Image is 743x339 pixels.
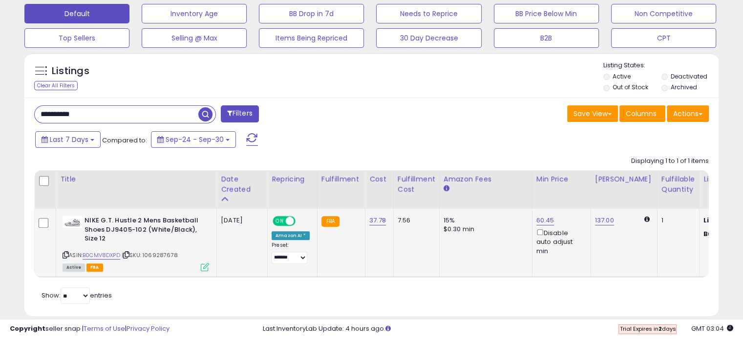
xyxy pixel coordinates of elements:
button: Save View [567,105,618,122]
label: Deactivated [670,72,707,80]
a: 60.45 [536,216,554,225]
a: B0CMV8DXPD [83,251,120,259]
div: $0.30 min [444,225,525,234]
label: Active [613,72,631,80]
label: Out of Stock [613,83,648,91]
img: 31yVdYgxUQL._SL40_.jpg [63,216,82,228]
small: FBA [321,216,340,227]
span: ON [274,217,286,225]
button: Inventory Age [142,4,247,23]
a: 37.78 [369,216,386,225]
button: Non Competitive [611,4,716,23]
div: Cost [369,174,389,184]
h5: Listings [52,64,89,78]
button: 30 Day Decrease [376,28,481,48]
small: Amazon Fees. [444,184,449,193]
button: Items Being Repriced [259,28,364,48]
button: Last 7 Days [35,131,101,148]
a: Privacy Policy [127,324,170,333]
div: 1 [661,216,692,225]
a: 137.00 [595,216,614,225]
button: Default [24,4,129,23]
span: 2025-10-8 03:04 GMT [691,324,733,333]
span: All listings currently available for purchase on Amazon [63,263,85,272]
div: Title [60,174,212,184]
div: seller snap | | [10,324,170,334]
button: Filters [221,105,259,122]
div: 7.56 [398,216,432,225]
div: Last InventoryLab Update: 4 hours ago. [263,324,733,334]
div: Displaying 1 to 1 of 1 items [631,157,709,166]
div: Repricing [272,174,313,184]
button: Sep-24 - Sep-30 [151,131,236,148]
span: Show: entries [42,291,112,300]
div: Clear All Filters [34,81,78,90]
button: B2B [494,28,599,48]
label: Archived [670,83,697,91]
button: Selling @ Max [142,28,247,48]
div: Disable auto adjust min [536,227,583,256]
div: Preset: [272,242,310,264]
div: 15% [444,216,525,225]
a: Terms of Use [84,324,125,333]
div: Amazon Fees [444,174,528,184]
div: ASIN: [63,216,209,270]
strong: Copyright [10,324,45,333]
b: NIKE G.T. Hustle 2 Mens Basketball Shoes DJ9405-102 (White/Black), Size 12 [85,216,203,246]
button: Columns [619,105,665,122]
button: CPT [611,28,716,48]
div: Fulfillment [321,174,361,184]
div: Fulfillment Cost [398,174,435,195]
div: Fulfillable Quantity [661,174,695,195]
button: Top Sellers [24,28,129,48]
div: [PERSON_NAME] [595,174,653,184]
span: Compared to: [102,136,147,145]
b: 2 [658,325,661,333]
div: Amazon AI * [272,231,310,240]
p: Listing States: [603,61,719,70]
span: Sep-24 - Sep-30 [166,135,224,144]
span: | SKU: 1069287678 [122,251,178,259]
span: FBA [86,263,103,272]
button: Actions [667,105,709,122]
span: Columns [626,109,657,119]
button: BB Price Below Min [494,4,599,23]
span: Last 7 Days [50,135,88,144]
button: BB Drop in 7d [259,4,364,23]
div: Min Price [536,174,587,184]
span: Trial Expires in days [619,325,676,333]
span: OFF [294,217,310,225]
div: Date Created [221,174,263,195]
button: Needs to Reprice [376,4,481,23]
div: [DATE] [221,216,260,225]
